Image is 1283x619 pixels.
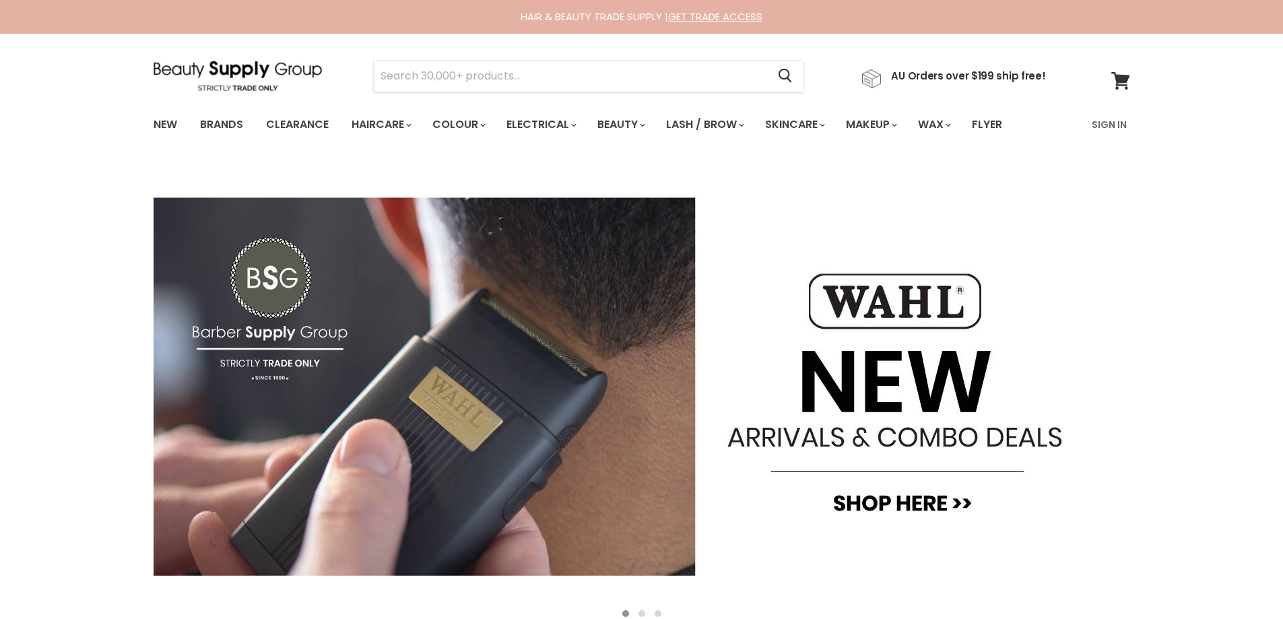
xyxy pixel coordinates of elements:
a: New [143,110,187,139]
iframe: Gorgias live chat messenger [1216,556,1270,606]
a: Colour [422,110,494,139]
a: Makeup [836,110,905,139]
a: Sign In [1084,110,1135,139]
form: Product [373,60,804,92]
a: GET TRADE ACCESS [668,9,762,24]
a: Skincare [755,110,833,139]
div: HAIR & BEAUTY TRADE SUPPLY | [137,10,1147,24]
a: Wax [908,110,959,139]
input: Search [374,61,768,92]
a: Flyer [962,110,1012,139]
button: Search [768,61,803,92]
a: Haircare [341,110,420,139]
a: Brands [190,110,253,139]
a: Lash / Brow [656,110,752,139]
ul: Main menu [143,105,1048,144]
a: Electrical [496,110,585,139]
a: Clearance [256,110,339,139]
a: Beauty [587,110,653,139]
nav: Main [137,105,1147,144]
